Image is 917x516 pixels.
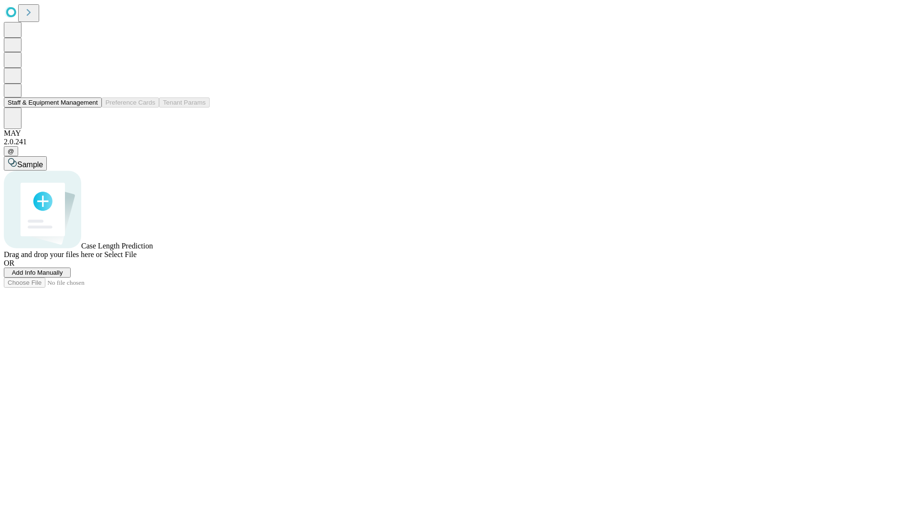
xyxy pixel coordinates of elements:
span: OR [4,259,14,267]
button: Preference Cards [102,97,159,107]
button: Tenant Params [159,97,210,107]
span: Sample [17,161,43,169]
span: Case Length Prediction [81,242,153,250]
button: Add Info Manually [4,268,71,278]
button: @ [4,146,18,156]
span: Select File [104,250,137,258]
button: Sample [4,156,47,171]
button: Staff & Equipment Management [4,97,102,107]
span: Drag and drop your files here or [4,250,102,258]
span: @ [8,148,14,155]
span: Add Info Manually [12,269,63,276]
div: MAY [4,129,913,138]
div: 2.0.241 [4,138,913,146]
